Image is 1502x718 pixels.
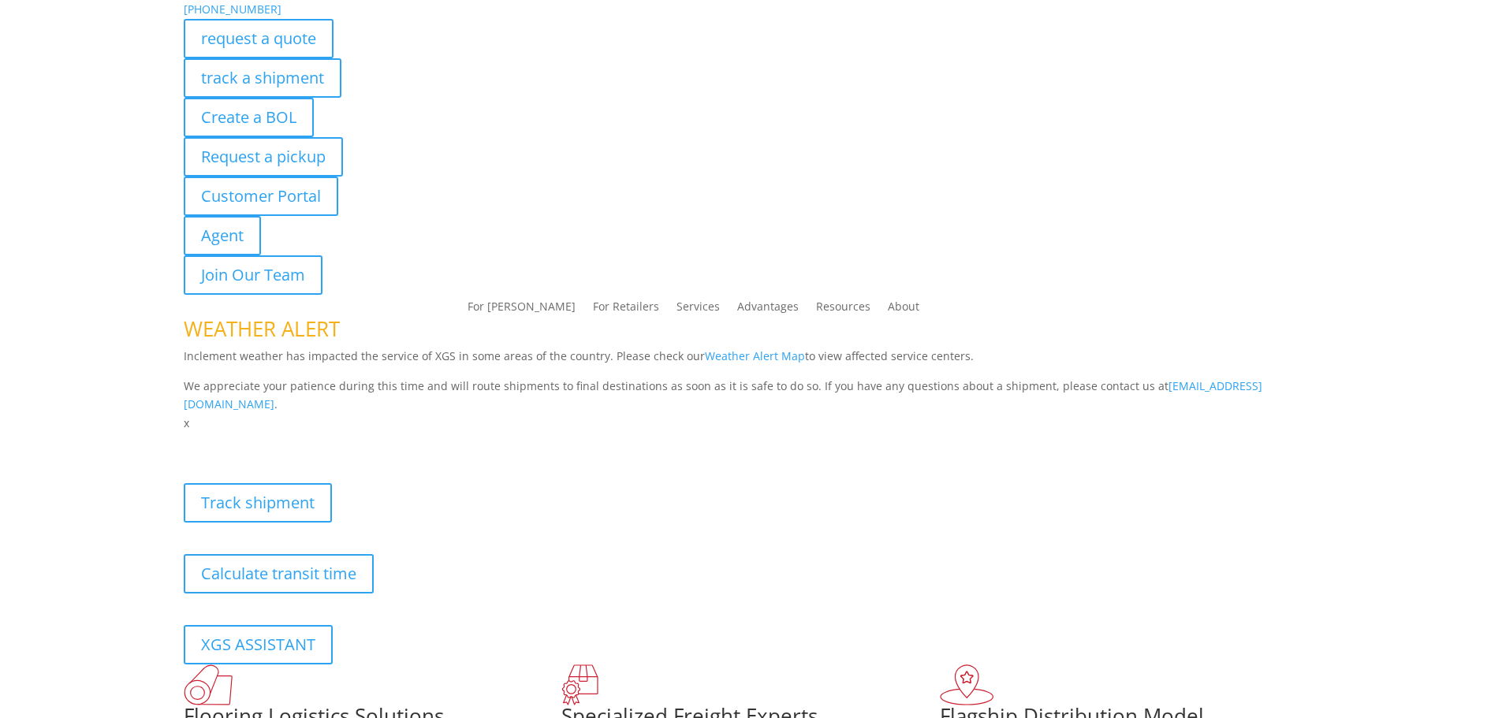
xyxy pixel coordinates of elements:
a: Resources [816,301,870,318]
img: xgs-icon-focused-on-flooring-red [561,664,598,705]
a: Track shipment [184,483,332,523]
a: track a shipment [184,58,341,98]
p: We appreciate your patience during this time and will route shipments to final destinations as so... [184,377,1319,415]
a: Join Our Team [184,255,322,295]
a: Create a BOL [184,98,314,137]
a: For Retailers [593,301,659,318]
a: Weather Alert Map [705,348,805,363]
a: About [888,301,919,318]
a: Request a pickup [184,137,343,177]
a: Calculate transit time [184,554,374,593]
span: WEATHER ALERT [184,314,340,343]
a: request a quote [184,19,334,58]
a: [PHONE_NUMBER] [184,2,281,17]
img: xgs-icon-total-supply-chain-intelligence-red [184,664,233,705]
a: For [PERSON_NAME] [468,301,576,318]
a: XGS ASSISTANT [184,625,333,664]
a: Agent [184,216,261,255]
p: Inclement weather has impacted the service of XGS in some areas of the country. Please check our ... [184,347,1319,377]
img: xgs-icon-flagship-distribution-model-red [940,664,994,705]
p: x [184,414,1319,433]
a: Customer Portal [184,177,338,216]
a: Advantages [737,301,799,318]
a: Services [676,301,720,318]
b: Visibility, transparency, and control for your entire supply chain. [184,435,535,450]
